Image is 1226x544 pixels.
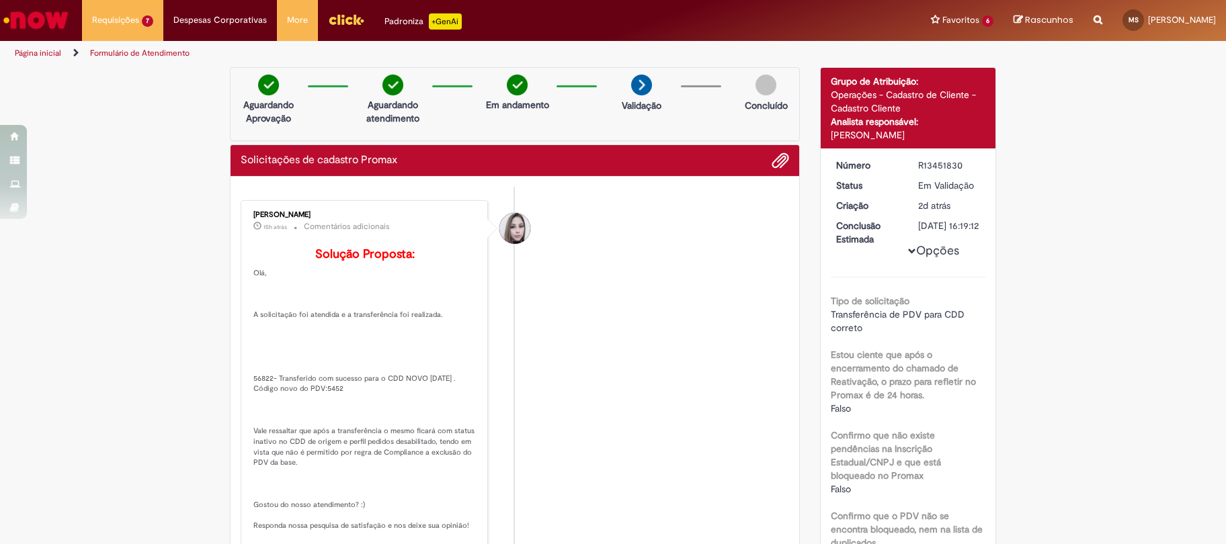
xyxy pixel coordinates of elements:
time: 28/08/2025 17:30:36 [263,223,287,231]
div: Em Validação [918,179,981,192]
div: [PERSON_NAME] [253,211,477,219]
a: Página inicial [15,48,61,58]
span: Falso [831,402,851,414]
p: Aguardando Aprovação [236,98,301,125]
p: +GenAi [429,13,462,30]
span: Rascunhos [1025,13,1073,26]
img: check-circle-green.png [507,75,528,95]
a: Rascunhos [1014,14,1073,27]
img: check-circle-green.png [382,75,403,95]
img: check-circle-green.png [258,75,279,95]
p: Concluído [745,99,788,112]
div: Padroniza [384,13,462,30]
img: arrow-next.png [631,75,652,95]
div: Grupo de Atribuição: [831,75,986,88]
p: Em andamento [486,98,549,111]
span: MS [1129,15,1139,24]
img: ServiceNow [1,7,71,34]
img: img-circle-grey.png [755,75,776,95]
div: Daniele Aparecida Queiroz [499,213,530,244]
span: More [287,13,308,27]
b: Confirmo que não existe pendências na Inscrição Estadual/CNPJ e que está bloqueado no Promax [831,429,941,482]
p: Aguardando atendimento [360,98,425,125]
div: R13451830 [918,158,981,172]
span: 7 [142,15,153,27]
span: 15h atrás [263,223,287,231]
time: 27/08/2025 11:19:03 [918,199,950,212]
p: Validação [622,99,661,112]
span: Favoritos [942,13,979,27]
b: Solução Proposta: [315,246,415,262]
span: 2d atrás [918,199,950,212]
span: Transferência de PDV para CDD correto [831,308,967,334]
dt: Número [826,158,909,172]
div: Operações - Cadastro de Cliente - Cadastro Cliente [831,88,986,115]
div: [PERSON_NAME] [831,128,986,142]
h2: Solicitações de cadastro Promax Histórico de tíquete [241,154,397,167]
dt: Criação [826,199,909,212]
button: Adicionar anexos [772,152,789,169]
a: Formulário de Atendimento [90,48,190,58]
span: 6 [982,15,993,27]
span: Despesas Corporativas [173,13,267,27]
img: click_logo_yellow_360x200.png [328,9,364,30]
small: Comentários adicionais [304,221,390,232]
span: Requisições [92,13,139,27]
dt: Conclusão Estimada [826,219,909,246]
div: 27/08/2025 11:19:03 [918,199,981,212]
div: [DATE] 16:19:12 [918,219,981,232]
div: Analista responsável: [831,115,986,128]
ul: Trilhas de página [10,41,807,66]
dt: Status [826,179,909,192]
span: [PERSON_NAME] [1148,14,1216,26]
b: Estou ciente que após o encerramento do chamado de Reativação, o prazo para refletir no Promax é ... [831,349,976,401]
span: Falso [831,483,851,495]
b: Tipo de solicitação [831,295,909,307]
